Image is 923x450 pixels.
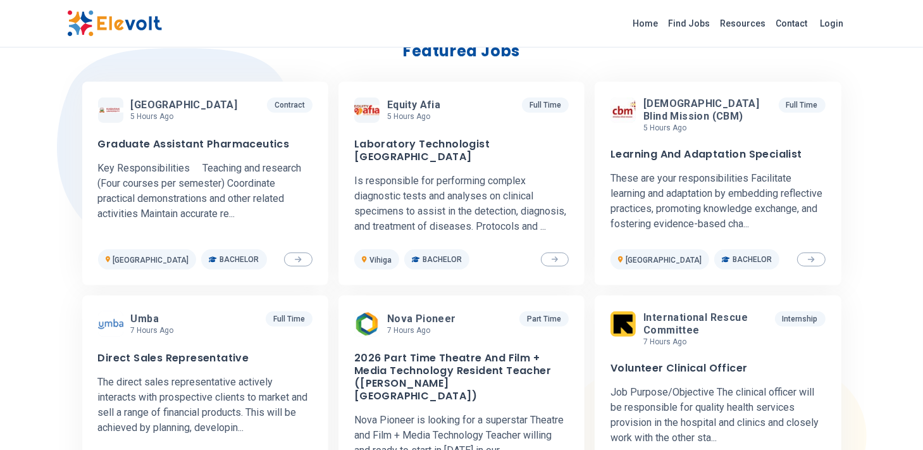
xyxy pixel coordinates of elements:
[643,311,764,337] span: International Rescue Committee
[771,13,813,34] a: Contact
[113,256,189,265] span: [GEOGRAPHIC_DATA]
[369,256,392,265] span: Vihiga
[664,13,715,34] a: Find Jobs
[813,11,852,36] a: Login
[131,99,238,111] span: [GEOGRAPHIC_DATA]
[354,352,569,403] h3: 2026 Part Time Theatre And Film + Media Technology Resident Teacher ([PERSON_NAME][GEOGRAPHIC_DATA])
[387,99,440,111] span: Equity Afia
[643,337,769,347] p: 7 hours ago
[267,97,313,113] p: Contract
[131,313,159,325] span: Umba
[626,256,702,265] span: [GEOGRAPHIC_DATA]
[715,13,771,34] a: Resources
[387,111,445,122] p: 5 hours ago
[733,254,772,265] span: Bachelor
[98,375,313,435] p: The direct sales representative actively interacts with prospective clients to market and sell a ...
[131,325,174,335] p: 7 hours ago
[595,82,841,285] a: Christian Blind Mission (CBM)[DEMOGRAPHIC_DATA] Blind Mission (CBM)5 hours agoFull TimeLearning A...
[220,254,259,265] span: Bachelor
[354,105,380,115] img: Equity Afia
[354,311,380,337] img: Nova Pioneer
[387,313,456,325] span: Nova Pioneer
[522,97,569,113] p: Full Time
[519,311,569,327] p: Part Time
[643,123,773,133] p: 5 hours ago
[775,311,826,327] p: Internship
[82,41,841,61] h2: Featured Jobs
[98,138,290,151] h3: Graduate Assistant Pharmaceutics
[860,389,923,450] iframe: Chat Widget
[338,82,585,285] a: Equity AfiaEquity Afia5 hours agoFull TimeLaboratory Technologist [GEOGRAPHIC_DATA]Is responsible...
[610,148,802,161] h3: Learning And Adaptation Specialist
[67,10,162,37] img: Elevolt
[354,173,569,234] p: Is responsible for performing complex diagnostic tests and analyses on clinical specimens to assi...
[354,138,569,163] h3: Laboratory Technologist [GEOGRAPHIC_DATA]
[610,385,825,446] p: Job Purpose/Objective The clinical officer will be responsible for quality health services provis...
[98,311,123,337] img: Umba
[423,254,462,265] span: Bachelor
[82,82,328,285] a: Kabarak University[GEOGRAPHIC_DATA]5 hours agoContractGraduate Assistant PharmaceuticsKey Respons...
[643,97,768,123] span: [DEMOGRAPHIC_DATA] Blind Mission (CBM)
[628,13,664,34] a: Home
[98,161,313,222] p: Key Responsibilities Teaching and research (Four courses per semester) Coordinate practical demon...
[98,352,249,365] h3: Direct Sales Representative
[387,325,461,335] p: 7 hours ago
[610,171,825,232] p: These are your responsibilities Facilitate learning and adaptation by embedding reflective practi...
[610,97,636,123] img: Christian Blind Mission (CBM)
[131,111,243,122] p: 5 hours ago
[98,108,123,113] img: Kabarak University
[610,311,636,337] img: International Rescue Committee
[266,311,313,327] p: Full Time
[779,97,826,113] p: Full Time
[610,362,747,375] h3: Volunteer Clinical Officer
